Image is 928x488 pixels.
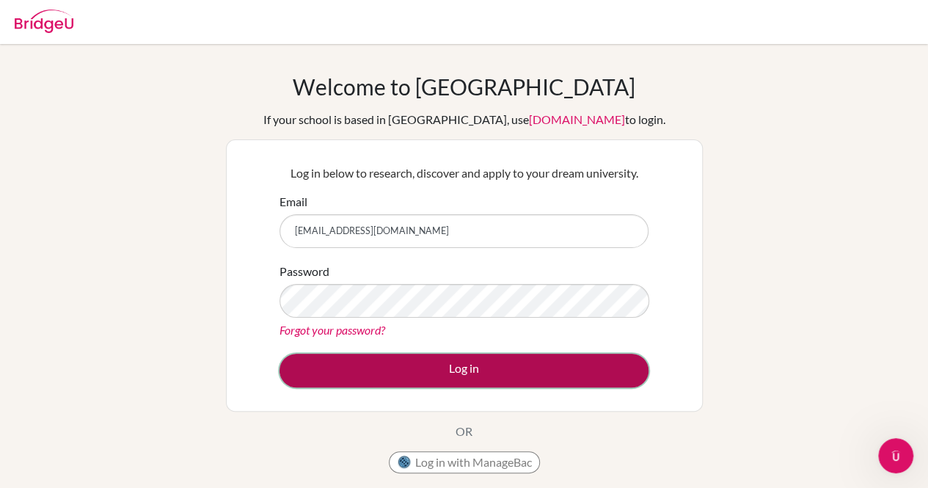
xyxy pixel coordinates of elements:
[280,263,329,280] label: Password
[529,112,625,126] a: [DOMAIN_NAME]
[280,323,385,337] a: Forgot your password?
[293,73,635,100] h1: Welcome to [GEOGRAPHIC_DATA]
[280,354,648,387] button: Log in
[878,438,913,473] iframe: Intercom live chat
[263,111,665,128] div: If your school is based in [GEOGRAPHIC_DATA], use to login.
[280,164,648,182] p: Log in below to research, discover and apply to your dream university.
[456,423,472,440] p: OR
[389,451,540,473] button: Log in with ManageBac
[15,10,73,33] img: Bridge-U
[280,193,307,211] label: Email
